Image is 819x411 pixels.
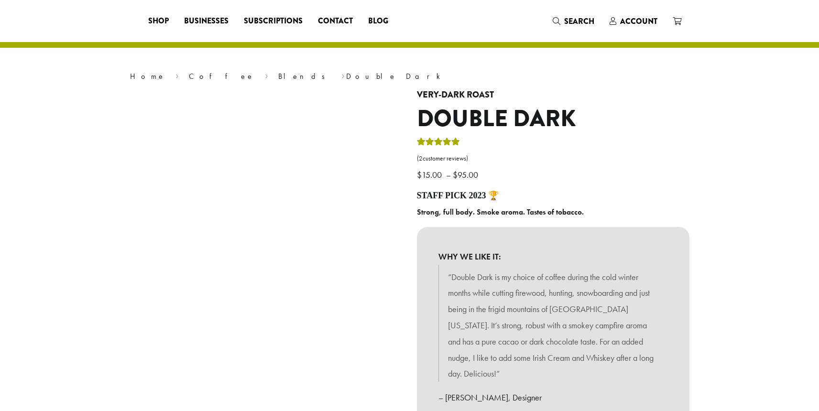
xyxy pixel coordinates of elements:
[438,249,668,265] b: WHY WE LIKE IT:
[453,169,480,180] bdi: 95.00
[417,169,422,180] span: $
[318,15,353,27] span: Contact
[419,154,423,162] span: 2
[417,169,444,180] bdi: 15.00
[341,67,345,82] span: ›
[417,154,689,163] a: (2customer reviews)
[417,136,460,151] div: Rated 4.50 out of 5
[417,90,689,100] h4: Very-Dark Roast
[265,67,268,82] span: ›
[602,13,665,29] a: Account
[417,191,689,201] h4: STAFF PICK 2023 🏆
[448,269,658,382] p: “Double Dark is my choice of coffee during the cold winter months while cutting firewood, hunting...
[417,105,689,133] h1: Double Dark
[545,13,602,29] a: Search
[141,13,176,29] a: Shop
[175,67,179,82] span: ›
[620,16,657,27] span: Account
[360,13,396,29] a: Blog
[564,16,594,27] span: Search
[184,15,229,27] span: Businesses
[148,15,169,27] span: Shop
[278,71,331,81] a: Blends
[438,389,668,406] p: – [PERSON_NAME], Designer
[453,169,458,180] span: $
[310,13,360,29] a: Contact
[176,13,236,29] a: Businesses
[189,71,254,81] a: Coffee
[130,71,689,82] nav: Breadcrumb
[446,169,451,180] span: –
[244,15,303,27] span: Subscriptions
[236,13,310,29] a: Subscriptions
[417,207,584,217] b: Strong, full body. Smoke aroma. Tastes of tobacco.
[130,71,165,81] a: Home
[368,15,388,27] span: Blog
